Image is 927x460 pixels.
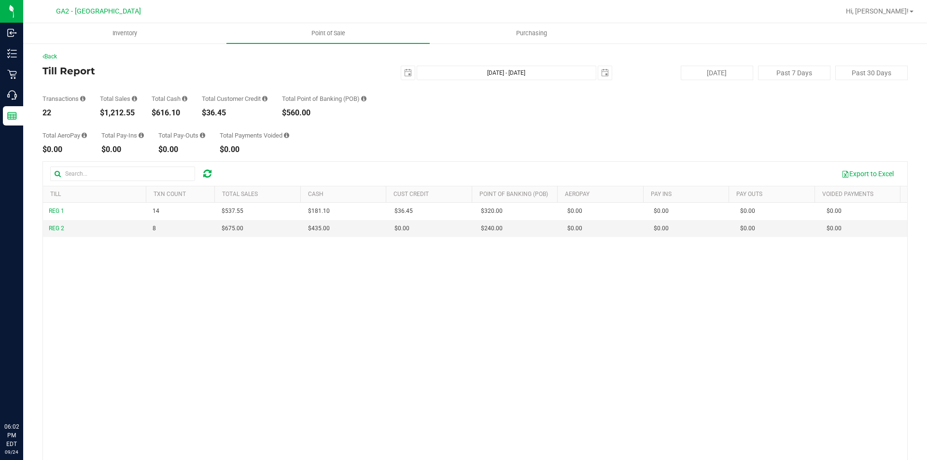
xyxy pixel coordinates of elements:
[202,96,267,102] div: Total Customer Credit
[4,422,19,448] p: 06:02 PM EDT
[430,23,633,43] a: Purchasing
[153,224,156,233] span: 8
[222,224,243,233] span: $675.00
[740,207,755,216] span: $0.00
[740,224,755,233] span: $0.00
[42,66,331,76] h4: Till Report
[567,224,582,233] span: $0.00
[158,132,205,139] div: Total Pay-Outs
[835,66,908,80] button: Past 30 Days
[393,191,429,197] a: Cust Credit
[200,132,205,139] i: Sum of all cash pay-outs removed from tills within the date range.
[7,111,17,121] inline-svg: Reports
[100,96,137,102] div: Total Sales
[7,70,17,79] inline-svg: Retail
[42,53,57,60] a: Back
[23,23,226,43] a: Inventory
[481,207,503,216] span: $320.00
[220,132,289,139] div: Total Payments Voided
[139,132,144,139] i: Sum of all cash pay-ins added to tills within the date range.
[284,132,289,139] i: Sum of all voided payment transaction amounts (excluding tips and transaction fees) within the da...
[565,191,590,197] a: AeroPay
[503,29,560,38] span: Purchasing
[10,383,39,412] iframe: Resource center
[4,448,19,456] p: 09/24
[80,96,85,102] i: Count of all successful payment transactions, possibly including voids, refunds, and cash-back fr...
[567,207,582,216] span: $0.00
[99,29,150,38] span: Inventory
[50,191,61,197] a: Till
[154,191,186,197] a: TXN Count
[282,109,366,117] div: $560.00
[481,224,503,233] span: $240.00
[226,23,430,43] a: Point of Sale
[158,146,205,153] div: $0.00
[182,96,187,102] i: Sum of all successful, non-voided cash payment transaction amounts (excluding tips and transactio...
[50,167,195,181] input: Search...
[152,96,187,102] div: Total Cash
[282,96,366,102] div: Total Point of Banking (POB)
[479,191,548,197] a: Point of Banking (POB)
[361,96,366,102] i: Sum of the successful, non-voided point-of-banking payment transaction amounts, both via payment ...
[42,132,87,139] div: Total AeroPay
[49,208,64,214] span: REG 1
[82,132,87,139] i: Sum of all successful AeroPay payment transaction amounts for all purchases in the date range. Ex...
[42,96,85,102] div: Transactions
[42,146,87,153] div: $0.00
[654,224,669,233] span: $0.00
[835,166,900,182] button: Export to Excel
[56,7,141,15] span: GA2 - [GEOGRAPHIC_DATA]
[101,146,144,153] div: $0.00
[7,28,17,38] inline-svg: Inbound
[262,96,267,102] i: Sum of all successful, non-voided payment transaction amounts using account credit as the payment...
[651,191,672,197] a: Pay Ins
[846,7,909,15] span: Hi, [PERSON_NAME]!
[101,132,144,139] div: Total Pay-Ins
[827,224,842,233] span: $0.00
[49,225,64,232] span: REG 2
[7,90,17,100] inline-svg: Call Center
[132,96,137,102] i: Sum of all successful, non-voided payment transaction amounts (excluding tips and transaction fee...
[758,66,830,80] button: Past 7 Days
[308,207,330,216] span: $181.10
[153,207,159,216] span: 14
[681,66,753,80] button: [DATE]
[308,224,330,233] span: $435.00
[654,207,669,216] span: $0.00
[220,146,289,153] div: $0.00
[100,109,137,117] div: $1,212.55
[298,29,358,38] span: Point of Sale
[394,224,409,233] span: $0.00
[202,109,267,117] div: $36.45
[222,207,243,216] span: $537.55
[736,191,762,197] a: Pay Outs
[401,66,415,80] span: select
[222,191,258,197] a: Total Sales
[42,109,85,117] div: 22
[308,191,323,197] a: Cash
[394,207,413,216] span: $36.45
[822,191,873,197] a: Voided Payments
[7,49,17,58] inline-svg: Inventory
[598,66,612,80] span: select
[827,207,842,216] span: $0.00
[152,109,187,117] div: $616.10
